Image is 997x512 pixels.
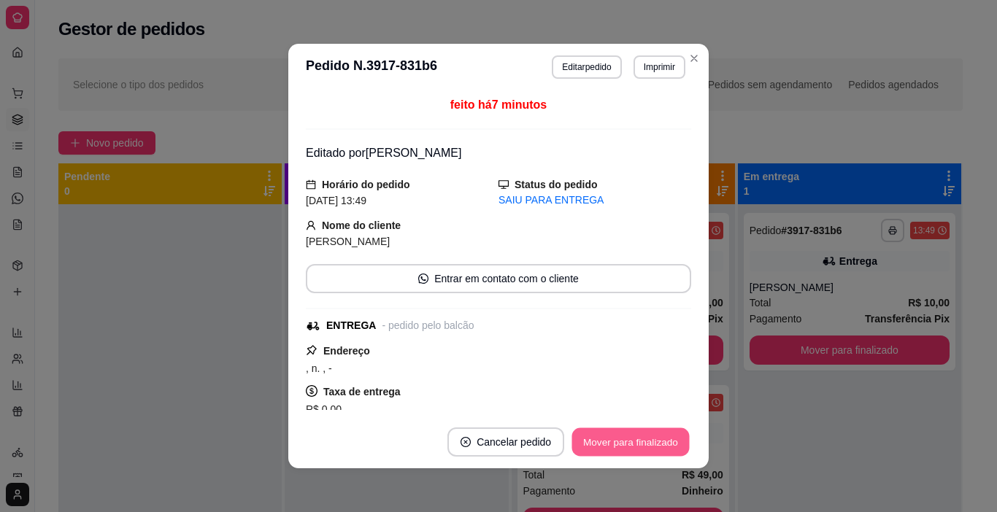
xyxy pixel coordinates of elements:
[634,55,685,79] button: Imprimir
[498,193,691,208] div: SAIU PARA ENTREGA
[306,220,316,230] span: user
[306,236,390,247] span: [PERSON_NAME]
[552,55,621,79] button: Editarpedido
[306,362,332,374] span: , n. , -
[306,385,317,397] span: dollar
[461,437,471,447] span: close-circle
[450,98,547,111] span: feito há 7 minutos
[306,179,316,190] span: calendar
[306,344,317,356] span: pushpin
[447,427,564,457] button: close-circleCancelar pedido
[682,47,706,70] button: Close
[498,179,509,190] span: desktop
[382,318,474,333] div: - pedido pelo balcão
[306,403,342,415] span: R$ 0,00
[572,428,690,457] button: Mover para finalizado
[323,345,370,357] strong: Endereço
[322,220,401,231] strong: Nome do cliente
[322,179,410,190] strong: Horário do pedido
[515,179,598,190] strong: Status do pedido
[306,147,461,159] span: Editado por [PERSON_NAME]
[306,195,366,206] span: [DATE] 13:49
[418,274,428,284] span: whats-app
[326,318,376,333] div: ENTREGA
[323,386,401,397] strong: Taxa de entrega
[306,55,437,79] h3: Pedido N. 3917-831b6
[306,264,691,293] button: whats-appEntrar em contato com o cliente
